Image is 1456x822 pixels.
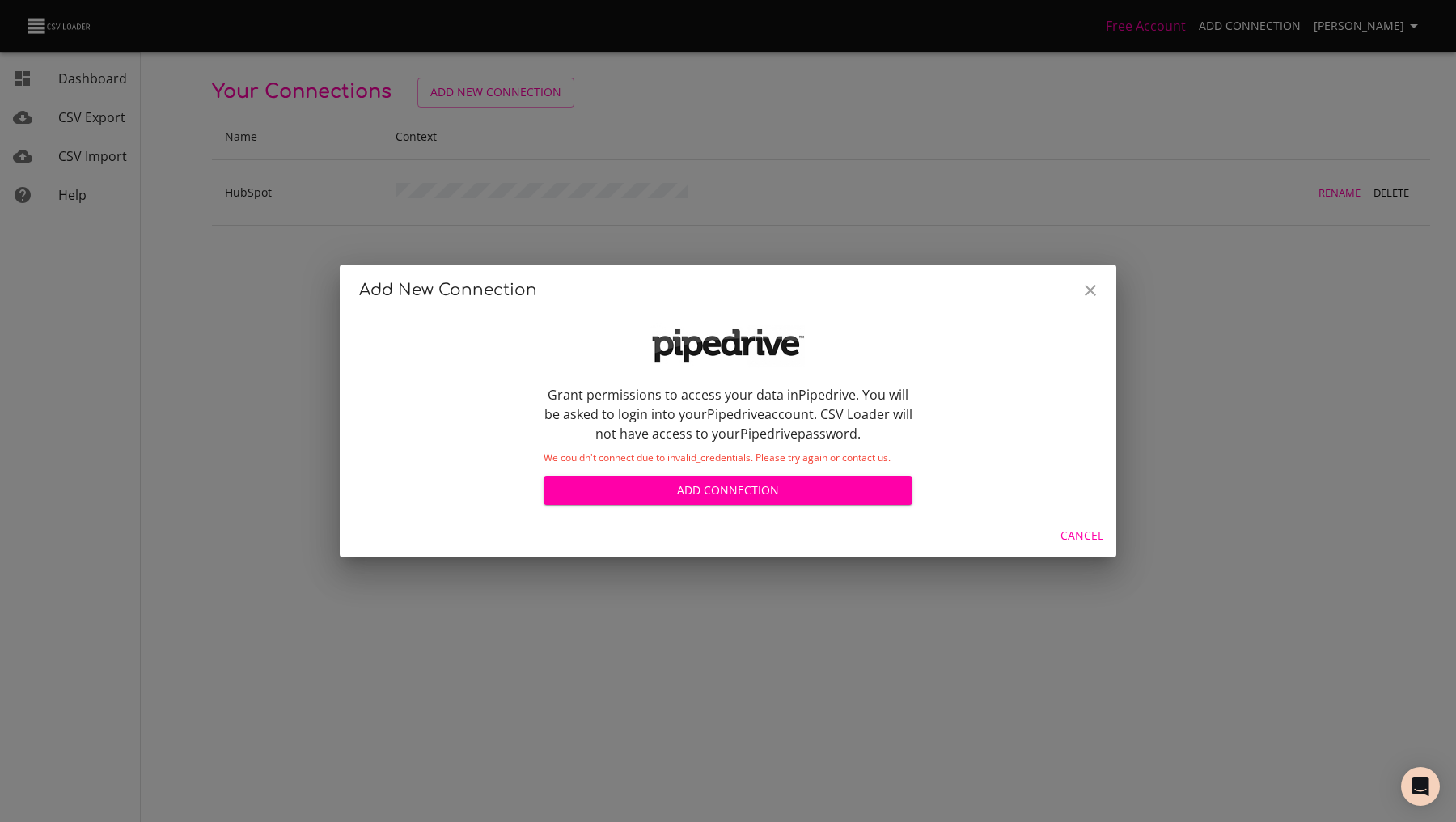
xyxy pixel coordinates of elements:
[544,385,912,443] p: Grant permissions to access your data in Pipedrive . You will be asked to login into your Pipedri...
[1054,521,1110,551] button: Cancel
[544,476,912,506] button: Add Connection
[1071,271,1110,310] button: Close
[359,278,1097,303] h2: Add New Connection
[557,481,899,501] span: Add Connection
[1401,767,1440,806] div: Open Intercom Messenger
[647,323,809,368] img: logo-x4-39b9a7149d7ad8aeb68e2e7287ff7c88.png
[1060,526,1103,546] span: Cancel
[544,453,912,463] p: We couldn't connect due to invalid_credentials. Please try again or contact us.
